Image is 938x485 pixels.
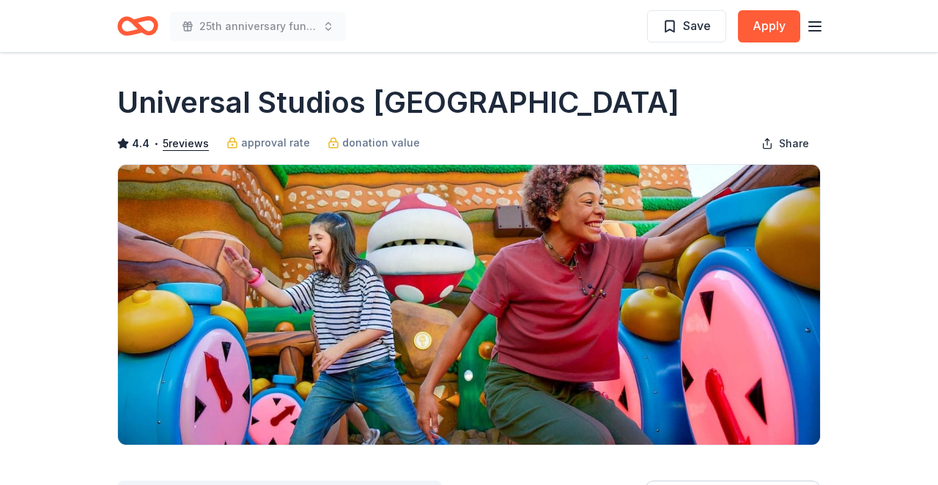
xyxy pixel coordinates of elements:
[342,134,420,152] span: donation value
[683,16,711,35] span: Save
[117,82,679,123] h1: Universal Studios [GEOGRAPHIC_DATA]
[117,9,158,43] a: Home
[170,12,346,41] button: 25th anniversary fundraising dinner dance silent auction [DATE]
[779,135,809,152] span: Share
[738,10,800,42] button: Apply
[199,18,317,35] span: 25th anniversary fundraising dinner dance silent auction [DATE]
[328,134,420,152] a: donation value
[132,135,149,152] span: 4.4
[118,165,820,445] img: Image for Universal Studios Hollywood
[241,134,310,152] span: approval rate
[154,138,159,149] span: •
[226,134,310,152] a: approval rate
[647,10,726,42] button: Save
[750,129,821,158] button: Share
[163,135,209,152] button: 5reviews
